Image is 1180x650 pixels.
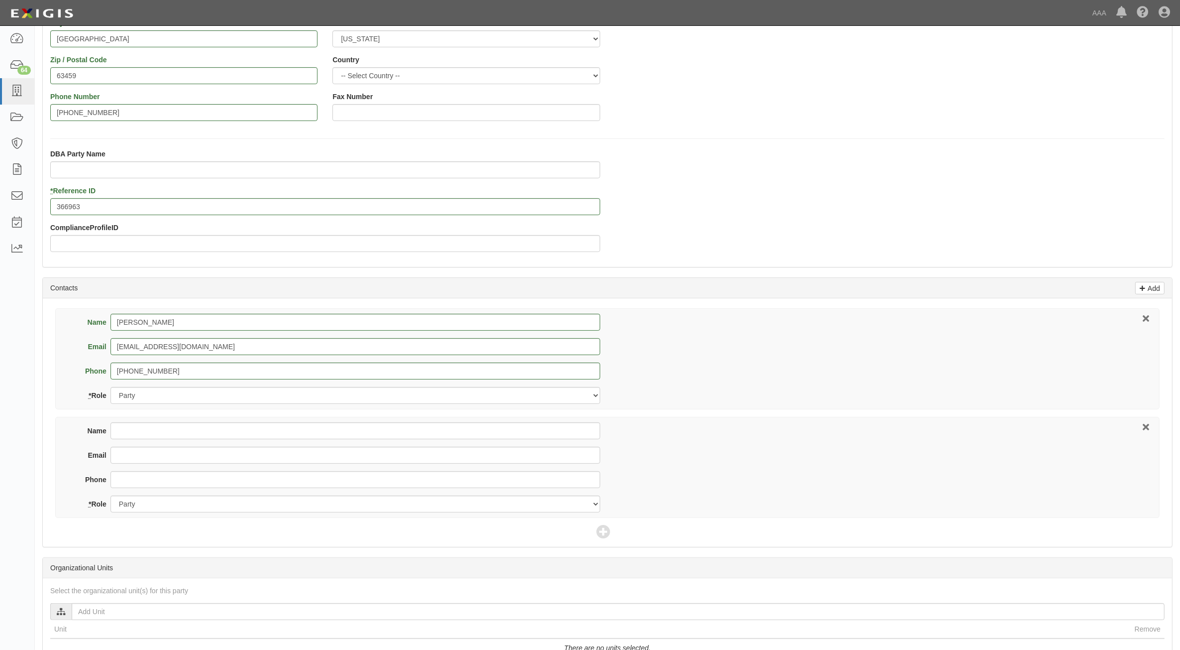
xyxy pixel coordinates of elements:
label: DBA Party Name [50,149,106,159]
div: 64 [17,66,31,75]
label: Name [73,426,110,436]
label: Email [73,450,110,460]
label: Reference ID [50,186,96,196]
label: Role [73,390,110,400]
label: Email [73,342,110,352]
abbr: required [50,187,53,195]
p: Add [1145,282,1160,294]
label: Phone [73,366,110,376]
a: Add [1135,282,1165,294]
label: Fax Number [332,92,373,102]
label: ComplianceProfileID [50,223,118,233]
abbr: required [89,500,91,508]
div: Select the organizational unit(s) for this party [43,586,1172,596]
input: Add Unit [72,603,1165,620]
div: Contacts [43,278,1172,298]
i: Help Center - Complianz [1137,7,1149,19]
th: Unit [50,620,1131,639]
label: Zip / Postal Code [50,55,107,65]
img: logo-5460c22ac91f19d4615b14bd174203de0afe785f0fc80cf4dbbc73dc1793850b.png [7,4,76,22]
span: Add Contact [596,525,619,539]
th: Remove [1131,620,1165,639]
label: Role [73,499,110,509]
label: Country [332,55,359,65]
label: Phone [73,475,110,485]
label: Phone Number [50,92,100,102]
label: Name [73,317,110,327]
a: AAA [1087,3,1111,23]
abbr: required [89,391,91,399]
div: Organizational Units [43,558,1172,578]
